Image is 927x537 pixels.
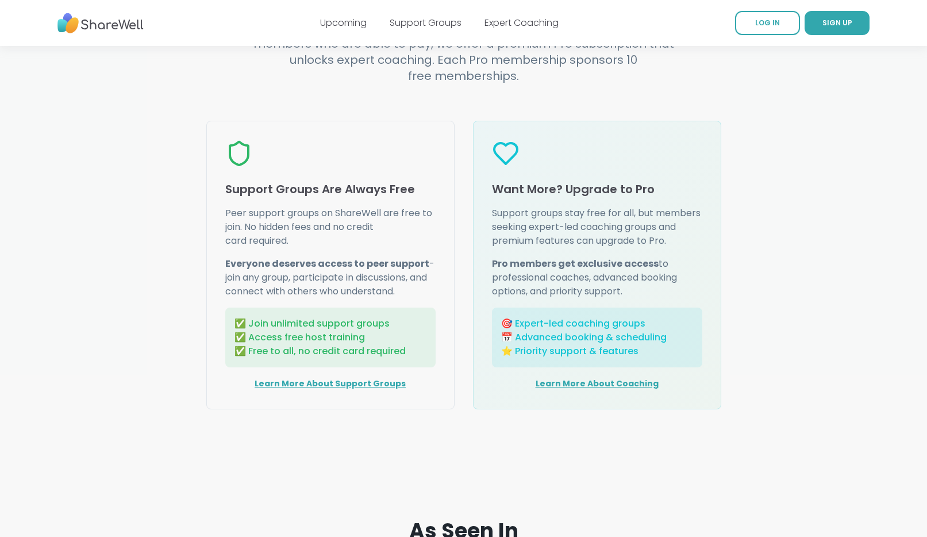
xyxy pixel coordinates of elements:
[492,257,659,270] strong: Pro members get exclusive access
[492,257,702,298] p: to professional coaches, advanced booking options, and priority support.
[484,16,559,29] a: Expert Coaching
[225,181,436,197] h4: Support Groups Are Always Free
[225,206,436,248] p: Peer support groups on ShareWell are free to join. No hidden fees and no credit card required.
[225,257,436,298] p: - join any group, participate in discussions, and connect with others who understand.
[501,317,693,358] p: 🎯 Expert-led coaching groups 📅 Advanced booking & scheduling ⭐ Priority support & features
[225,257,429,270] strong: Everyone deserves access to peer support
[805,11,870,35] a: SIGN UP
[755,18,780,28] span: LOG IN
[57,7,144,39] img: ShareWell Nav Logo
[243,20,684,84] h4: Access to mental health support shouldn't depend on your wallet. For members who are able to pay,...
[320,16,367,29] a: Upcoming
[492,181,702,197] h4: Want More? Upgrade to Pro
[390,16,461,29] a: Support Groups
[735,11,800,35] a: LOG IN
[536,378,659,389] a: Learn More About Coaching
[822,18,852,28] span: SIGN UP
[492,206,702,248] p: Support groups stay free for all, but members seeking expert-led coaching groups and premium feat...
[255,378,406,389] a: Learn More About Support Groups
[234,317,426,358] p: ✅ Join unlimited support groups ✅ Access free host training ✅ Free to all, no credit card required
